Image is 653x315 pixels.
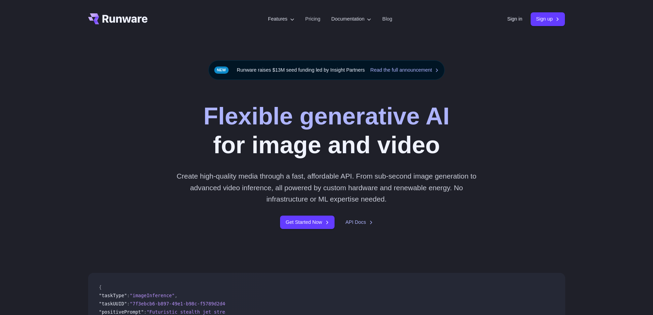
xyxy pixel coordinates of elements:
div: Runware raises $13M seed funding led by Insight Partners [208,60,445,80]
a: Go to / [88,13,148,24]
span: , [174,293,177,298]
a: Read the full announcement [370,66,439,74]
span: "taskType" [99,293,127,298]
label: Documentation [331,15,372,23]
span: "7f3ebcb6-b897-49e1-b98c-f5789d2d40d7" [130,301,237,306]
span: : [144,309,146,315]
a: Blog [382,15,392,23]
span: "taskUUID" [99,301,127,306]
a: API Docs [346,218,373,226]
h1: for image and video [203,102,449,159]
label: Features [268,15,294,23]
p: Create high-quality media through a fast, affordable API. From sub-second image generation to adv... [174,170,479,205]
a: Pricing [305,15,321,23]
strong: Flexible generative AI [203,103,449,130]
span: : [127,301,130,306]
a: Sign up [531,12,565,26]
span: : [127,293,130,298]
span: "Futuristic stealth jet streaking through a neon-lit cityscape with glowing purple exhaust" [147,309,402,315]
a: Get Started Now [280,216,334,229]
span: { [99,284,102,290]
a: Sign in [507,15,522,23]
span: "imageInference" [130,293,175,298]
span: "positivePrompt" [99,309,144,315]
